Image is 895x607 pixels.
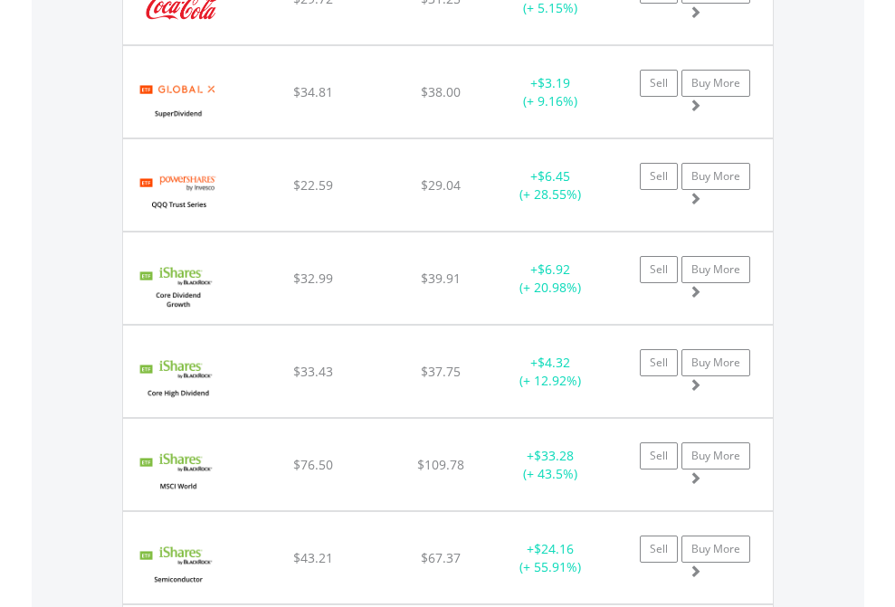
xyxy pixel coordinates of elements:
span: $43.21 [293,549,333,566]
a: Sell [640,70,678,97]
span: $109.78 [417,456,464,473]
div: + (+ 43.5%) [494,447,607,483]
a: Buy More [681,256,750,283]
span: $3.19 [538,74,570,91]
span: $38.00 [421,83,461,100]
div: + (+ 20.98%) [494,261,607,297]
a: Sell [640,349,678,376]
span: $33.28 [534,447,574,464]
img: EQU.US.SDIV.png [132,69,224,133]
img: EQU.US.SOXX.png [132,535,224,599]
img: EQU.US.QQQ.png [132,162,224,226]
a: Buy More [681,442,750,469]
a: Sell [640,442,678,469]
div: + (+ 28.55%) [494,167,607,204]
img: EQU.US.URTH.png [132,441,224,506]
span: $24.16 [534,540,574,557]
div: + (+ 12.92%) [494,354,607,390]
span: $4.32 [538,354,570,371]
a: Sell [640,163,678,190]
span: $37.75 [421,363,461,380]
a: Buy More [681,163,750,190]
div: + (+ 9.16%) [494,74,607,110]
a: Sell [640,256,678,283]
a: Sell [640,536,678,563]
span: $67.37 [421,549,461,566]
span: $33.43 [293,363,333,380]
a: Buy More [681,536,750,563]
span: $39.91 [421,270,461,287]
span: $6.92 [538,261,570,278]
span: $76.50 [293,456,333,473]
img: EQU.US.HDV.png [132,348,224,413]
span: $29.04 [421,176,461,194]
span: $6.45 [538,167,570,185]
span: $34.81 [293,83,333,100]
span: $22.59 [293,176,333,194]
a: Buy More [681,349,750,376]
a: Buy More [681,70,750,97]
div: + (+ 55.91%) [494,540,607,576]
span: $32.99 [293,270,333,287]
img: EQU.US.DGRO.png [132,255,224,319]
